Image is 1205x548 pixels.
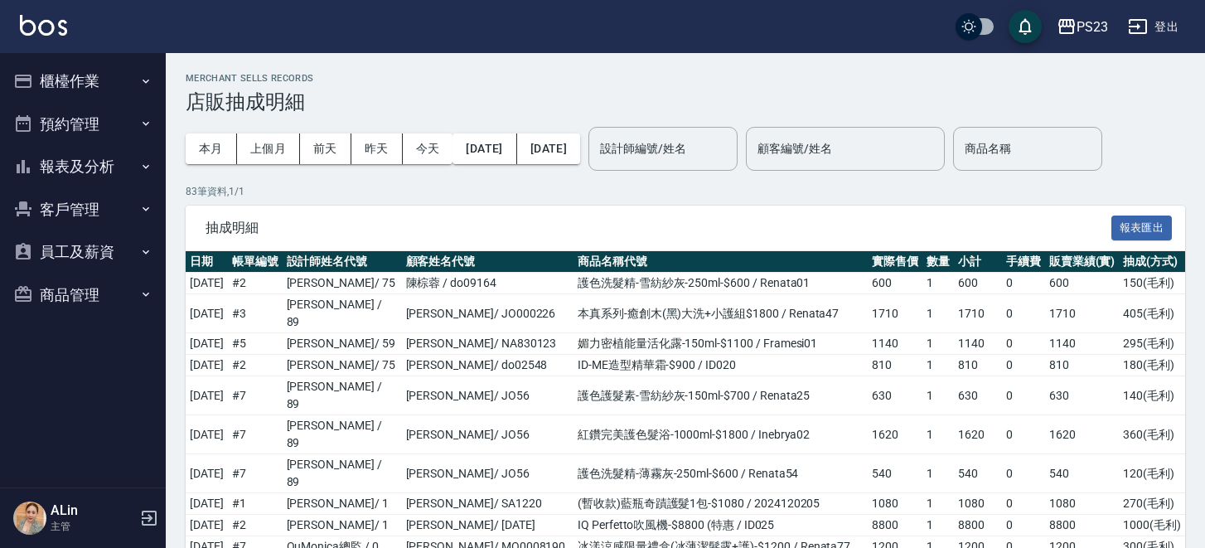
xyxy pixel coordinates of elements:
[186,415,228,454] td: [DATE]
[186,184,1185,199] p: 83 筆資料, 1 / 1
[402,355,573,376] td: [PERSON_NAME]/ do02548
[954,355,1002,376] td: 810
[922,376,954,415] td: 1
[868,493,922,515] td: 1080
[283,355,402,376] td: [PERSON_NAME]/ 75
[1045,376,1120,415] td: 630
[283,333,402,355] td: [PERSON_NAME]/ 59
[1002,415,1045,454] td: 0
[283,454,402,493] td: [PERSON_NAME] / 89
[186,333,228,355] td: [DATE]
[573,294,868,333] td: 本真系列-癒創木(黑)大洗+小護組$1800 / Renata47
[954,251,1002,273] th: 小計
[1050,10,1115,44] button: PS23
[51,519,135,534] p: 主管
[402,493,573,515] td: [PERSON_NAME]/ SA1220
[228,376,283,415] td: # 7
[1045,333,1120,355] td: 1140
[517,133,580,164] button: [DATE]
[954,515,1002,536] td: 8800
[51,502,135,519] h5: ALin
[1009,10,1042,43] button: save
[1045,355,1120,376] td: 810
[237,133,300,164] button: 上個月
[402,454,573,493] td: [PERSON_NAME]/ JO56
[1119,415,1185,454] td: 360 ( 毛利 )
[922,333,954,355] td: 1
[1119,493,1185,515] td: 270 ( 毛利 )
[868,376,922,415] td: 630
[13,502,46,535] img: Person
[954,294,1002,333] td: 1710
[402,273,573,294] td: 陳棕蓉 / do09164
[1002,294,1045,333] td: 0
[402,251,573,273] th: 顧客姓名代號
[1121,12,1185,42] button: 登出
[922,294,954,333] td: 1
[868,273,922,294] td: 600
[20,15,67,36] img: Logo
[228,454,283,493] td: # 7
[954,415,1002,454] td: 1620
[228,294,283,333] td: # 3
[1119,355,1185,376] td: 180 ( 毛利 )
[868,355,922,376] td: 810
[1045,454,1120,493] td: 540
[402,333,573,355] td: [PERSON_NAME]/ NA830123
[186,294,228,333] td: [DATE]
[186,133,237,164] button: 本月
[1002,355,1045,376] td: 0
[922,493,954,515] td: 1
[228,415,283,454] td: # 7
[228,515,283,536] td: # 2
[1045,273,1120,294] td: 600
[1045,251,1120,273] th: 販賣業績(實)
[7,60,159,103] button: 櫃檯作業
[402,376,573,415] td: [PERSON_NAME]/ JO56
[206,220,1111,236] span: 抽成明細
[922,415,954,454] td: 1
[573,273,868,294] td: 護色洗髮精-雪紡紗灰-250ml-$600 / Renata01
[403,133,453,164] button: 今天
[922,454,954,493] td: 1
[1045,294,1120,333] td: 1710
[868,251,922,273] th: 實際售價
[1002,493,1045,515] td: 0
[7,274,159,317] button: 商品管理
[283,273,402,294] td: [PERSON_NAME]/ 75
[573,376,868,415] td: 護色護髮素-雪紡紗灰-150ml-$700 / Renata25
[1119,273,1185,294] td: 150 ( 毛利 )
[868,454,922,493] td: 540
[1111,216,1173,241] button: 報表匯出
[186,355,228,376] td: [DATE]
[1002,376,1045,415] td: 0
[922,273,954,294] td: 1
[228,493,283,515] td: # 1
[922,515,954,536] td: 1
[573,251,868,273] th: 商品名稱代號
[402,294,573,333] td: [PERSON_NAME]/ JO000226
[1045,493,1120,515] td: 1080
[186,273,228,294] td: [DATE]
[402,415,573,454] td: [PERSON_NAME]/ JO56
[186,376,228,415] td: [DATE]
[1002,333,1045,355] td: 0
[186,73,1185,84] h2: Merchant Sells Records
[1002,454,1045,493] td: 0
[954,273,1002,294] td: 600
[1045,415,1120,454] td: 1620
[954,493,1002,515] td: 1080
[283,376,402,415] td: [PERSON_NAME] / 89
[1111,219,1173,235] a: 報表匯出
[228,333,283,355] td: # 5
[573,454,868,493] td: 護色洗髮精-薄霧灰-250ml-$600 / Renata54
[954,376,1002,415] td: 630
[573,355,868,376] td: ID-ME造型精華霜-$900 / ID020
[1077,17,1108,37] div: PS23
[868,294,922,333] td: 1710
[954,454,1002,493] td: 540
[922,355,954,376] td: 1
[1119,376,1185,415] td: 140 ( 毛利 )
[868,415,922,454] td: 1620
[573,515,868,536] td: IQ Perfetto吹風機-$8800 (特惠 / ID025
